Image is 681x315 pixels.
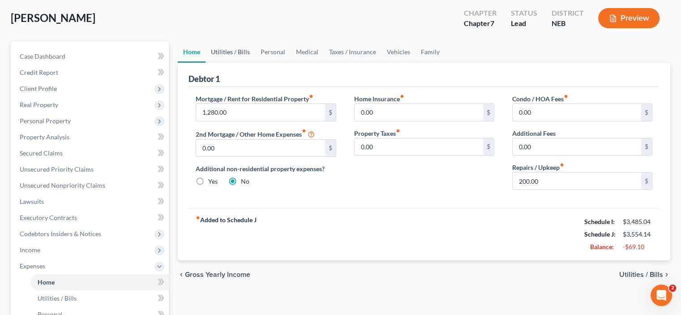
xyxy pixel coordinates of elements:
span: Case Dashboard [20,52,65,60]
div: Status [511,8,537,18]
strong: Balance: [590,243,614,250]
input: -- [196,104,325,121]
a: Unsecured Priority Claims [13,161,169,177]
div: $ [325,140,336,157]
a: Property Analysis [13,129,169,145]
button: Utilities / Bills chevron_right [619,271,670,278]
span: Credit Report [20,69,58,76]
button: chevron_left Gross Yearly Income [178,271,250,278]
span: Gross Yearly Income [185,271,250,278]
input: -- [513,173,641,190]
label: Yes [208,177,218,186]
i: fiber_manual_record [309,94,313,99]
div: $ [641,138,652,155]
a: Taxes / Insurance [324,41,381,63]
i: chevron_right [663,271,670,278]
span: Unsecured Priority Claims [20,165,94,173]
i: fiber_manual_record [396,129,400,133]
div: $ [325,104,336,121]
a: Personal [255,41,291,63]
div: $ [483,104,494,121]
i: fiber_manual_record [560,163,564,167]
span: Codebtors Insiders & Notices [20,230,101,237]
span: Expenses [20,262,45,270]
div: $ [483,138,494,155]
div: $ [641,173,652,190]
a: Home [178,41,206,63]
label: Additional Fees [512,129,556,138]
a: Credit Report [13,65,169,81]
label: Repairs / Upkeep [512,163,564,172]
input: -- [355,138,483,155]
span: Utilities / Bills [38,294,77,302]
label: Condo / HOA Fees [512,94,568,104]
button: Preview [598,8,660,28]
label: Mortgage / Rent for Residential Property [196,94,313,104]
input: -- [513,104,641,121]
span: Utilities / Bills [619,271,663,278]
i: fiber_manual_record [564,94,568,99]
div: -$69.10 [623,242,652,251]
i: fiber_manual_record [302,129,306,133]
a: Executory Contracts [13,210,169,226]
a: Utilities / Bills [30,290,169,306]
span: [PERSON_NAME] [11,11,95,24]
label: 2nd Mortgage / Other Home Expenses [196,129,315,139]
label: Additional non-residential property expenses? [196,164,336,173]
a: Family [415,41,445,63]
span: Property Analysis [20,133,69,141]
span: 2 [669,285,676,292]
span: Personal Property [20,117,71,125]
label: Home Insurance [354,94,404,104]
strong: Schedule I: [584,218,615,225]
span: Income [20,246,40,254]
span: Real Property [20,101,58,108]
strong: Schedule J: [584,230,616,238]
div: NEB [552,18,584,29]
div: $ [641,104,652,121]
input: -- [513,138,641,155]
span: Home [38,278,55,286]
iframe: Intercom live chat [651,285,672,306]
a: Unsecured Nonpriority Claims [13,177,169,194]
div: $3,554.14 [623,230,652,239]
i: fiber_manual_record [196,216,200,220]
a: Vehicles [381,41,415,63]
input: -- [355,104,483,121]
input: -- [196,140,325,157]
span: Secured Claims [20,149,63,157]
span: Lawsuits [20,198,44,205]
a: Medical [291,41,324,63]
a: Home [30,274,169,290]
a: Secured Claims [13,145,169,161]
span: Client Profile [20,85,57,92]
strong: Added to Schedule J [196,216,257,253]
span: Executory Contracts [20,214,77,221]
div: Chapter [464,18,497,29]
div: Chapter [464,8,497,18]
label: No [241,177,249,186]
div: Lead [511,18,537,29]
span: 7 [490,19,494,27]
div: $3,485.04 [623,217,652,226]
a: Case Dashboard [13,48,169,65]
div: Debtor 1 [188,73,220,84]
label: Property Taxes [354,129,400,138]
i: chevron_left [178,271,185,278]
div: District [552,8,584,18]
span: Unsecured Nonpriority Claims [20,181,105,189]
a: Utilities / Bills [206,41,255,63]
i: fiber_manual_record [400,94,404,99]
a: Lawsuits [13,194,169,210]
